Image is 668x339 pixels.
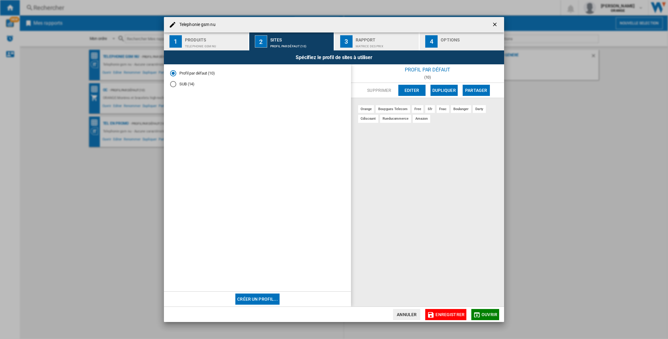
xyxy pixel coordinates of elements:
button: Ouvrir [471,309,499,320]
div: (10) [351,75,504,79]
div: rueducommerce [380,115,411,122]
md-radio-button: Profil par défaut (10) [170,71,345,76]
div: 1 [169,35,182,48]
button: 1 Produits Telephonie gsm nu [164,32,249,50]
div: Rapport [356,35,417,41]
button: getI18NText('BUTTONS.CLOSE_DIALOG') [489,19,502,31]
div: bouygues telecom [376,105,410,113]
div: darty [473,105,486,113]
div: sfr [425,105,435,113]
div: Options [441,35,502,41]
button: Dupliquer [430,85,458,96]
h4: Telephonie gsm nu [176,22,216,28]
button: Annuler [393,309,420,320]
button: Enregistrer [425,309,466,320]
div: Matrice des prix [356,41,417,48]
div: 3 [340,35,353,48]
div: Profil par défaut (10) [270,41,331,48]
div: orange [358,105,374,113]
div: Profil par défaut [351,64,504,75]
ng-md-icon: getI18NText('BUTTONS.CLOSE_DIALOG') [492,21,499,29]
button: 3 Rapport Matrice des prix [335,32,420,50]
button: Partager [463,85,490,96]
div: boulanger [451,105,471,113]
button: Editer [398,85,426,96]
div: Produits [185,35,246,41]
button: Créer un profil... [235,294,280,305]
div: 4 [425,35,438,48]
button: 4 Options [420,32,504,50]
div: Telephonie gsm nu [185,41,246,48]
div: free [412,105,424,113]
button: 2 Sites Profil par défaut (10) [249,32,334,50]
div: Spécifiez le profil de sites à utiliser [164,50,504,64]
div: amazon [413,115,430,122]
md-radio-button: SUB (14) [170,81,345,87]
md-dialog: Telephonie gsm ... [164,17,504,322]
div: fnac [437,105,449,113]
div: cdiscount [358,115,378,122]
span: Enregistrer [435,312,465,317]
button: Supprimer [365,85,393,96]
div: 2 [255,35,267,48]
span: Ouvrir [482,312,497,317]
div: Sites [270,35,331,41]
